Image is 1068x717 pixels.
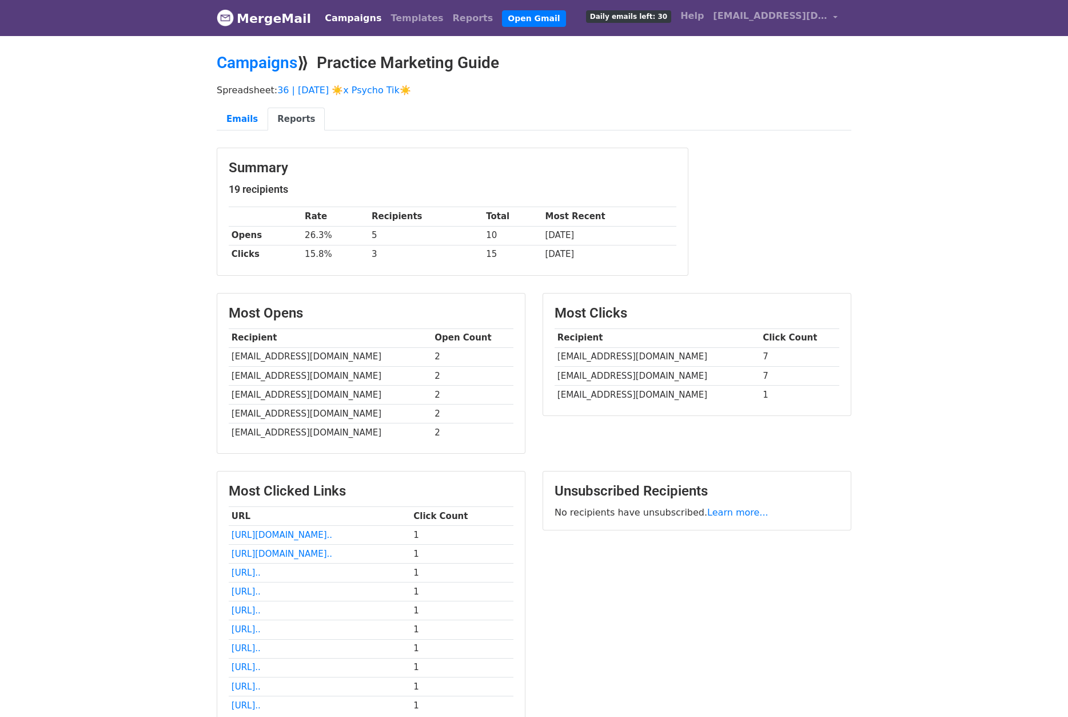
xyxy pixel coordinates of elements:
a: [URL].. [232,605,261,616]
a: Emails [217,108,268,131]
th: Recipient [229,328,432,347]
a: Reports [268,108,325,131]
a: [EMAIL_ADDRESS][DOMAIN_NAME] [708,5,842,31]
th: Click Count [760,328,839,347]
a: Templates [386,7,448,30]
th: Click Count [411,506,513,525]
th: Recipient [555,328,760,347]
th: Rate [302,207,369,226]
th: URL [229,506,411,525]
td: [DATE] [543,245,676,264]
th: Most Recent [543,207,676,226]
a: Daily emails left: 30 [581,5,676,27]
a: [URL][DOMAIN_NAME].. [232,530,332,540]
td: 1 [411,583,513,601]
a: Campaigns [217,53,297,72]
td: 15.8% [302,245,369,264]
td: 1 [411,601,513,620]
span: [EMAIL_ADDRESS][DOMAIN_NAME] [713,9,827,23]
a: [URL].. [232,682,261,692]
h3: Most Clicked Links [229,483,513,500]
td: 2 [432,347,513,366]
td: 1 [411,564,513,583]
a: [URL][DOMAIN_NAME].. [232,549,332,559]
td: 26.3% [302,226,369,245]
a: 36 | [DATE] ☀️x Psycho Tik☀️ [277,85,411,96]
td: [DATE] [543,226,676,245]
td: 2 [432,366,513,385]
a: [URL].. [232,662,261,672]
th: Total [483,207,542,226]
td: 1 [411,526,513,545]
span: Daily emails left: 30 [586,10,671,23]
td: [EMAIL_ADDRESS][DOMAIN_NAME] [229,423,432,442]
td: 2 [432,385,513,404]
a: [URL].. [232,587,261,597]
h3: Unsubscribed Recipients [555,483,839,500]
td: 1 [411,677,513,696]
td: 15 [483,245,542,264]
td: [EMAIL_ADDRESS][DOMAIN_NAME] [555,366,760,385]
td: 1 [411,696,513,715]
td: 1 [411,639,513,658]
a: Learn more... [707,507,768,518]
td: [EMAIL_ADDRESS][DOMAIN_NAME] [555,385,760,404]
img: MergeMail logo [217,9,234,26]
th: Recipients [369,207,483,226]
td: 2 [432,423,513,442]
h3: Most Clicks [555,305,839,322]
a: [URL].. [232,643,261,653]
td: 5 [369,226,483,245]
td: 2 [432,404,513,423]
a: [URL].. [232,700,261,711]
h3: Summary [229,160,676,176]
h2: ⟫ Practice Marketing Guide [217,53,851,73]
h3: Most Opens [229,305,513,322]
td: [EMAIL_ADDRESS][DOMAIN_NAME] [229,385,432,404]
iframe: Chat Widget [1011,662,1068,717]
h5: 19 recipients [229,183,676,196]
a: Open Gmail [502,10,565,27]
td: [EMAIL_ADDRESS][DOMAIN_NAME] [229,404,432,423]
td: [EMAIL_ADDRESS][DOMAIN_NAME] [229,347,432,366]
a: MergeMail [217,6,311,30]
td: 1 [411,658,513,677]
th: Open Count [432,328,513,347]
th: Clicks [229,245,302,264]
p: No recipients have unsubscribed. [555,506,839,518]
a: [URL].. [232,568,261,578]
td: 3 [369,245,483,264]
td: 7 [760,347,839,366]
th: Opens [229,226,302,245]
td: 1 [760,385,839,404]
p: Spreadsheet: [217,84,851,96]
td: 1 [411,545,513,564]
a: Reports [448,7,498,30]
td: 7 [760,366,839,385]
td: [EMAIL_ADDRESS][DOMAIN_NAME] [555,347,760,366]
a: Help [676,5,708,27]
td: 1 [411,620,513,639]
a: [URL].. [232,624,261,635]
td: 10 [483,226,542,245]
td: [EMAIL_ADDRESS][DOMAIN_NAME] [229,366,432,385]
a: Campaigns [320,7,386,30]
